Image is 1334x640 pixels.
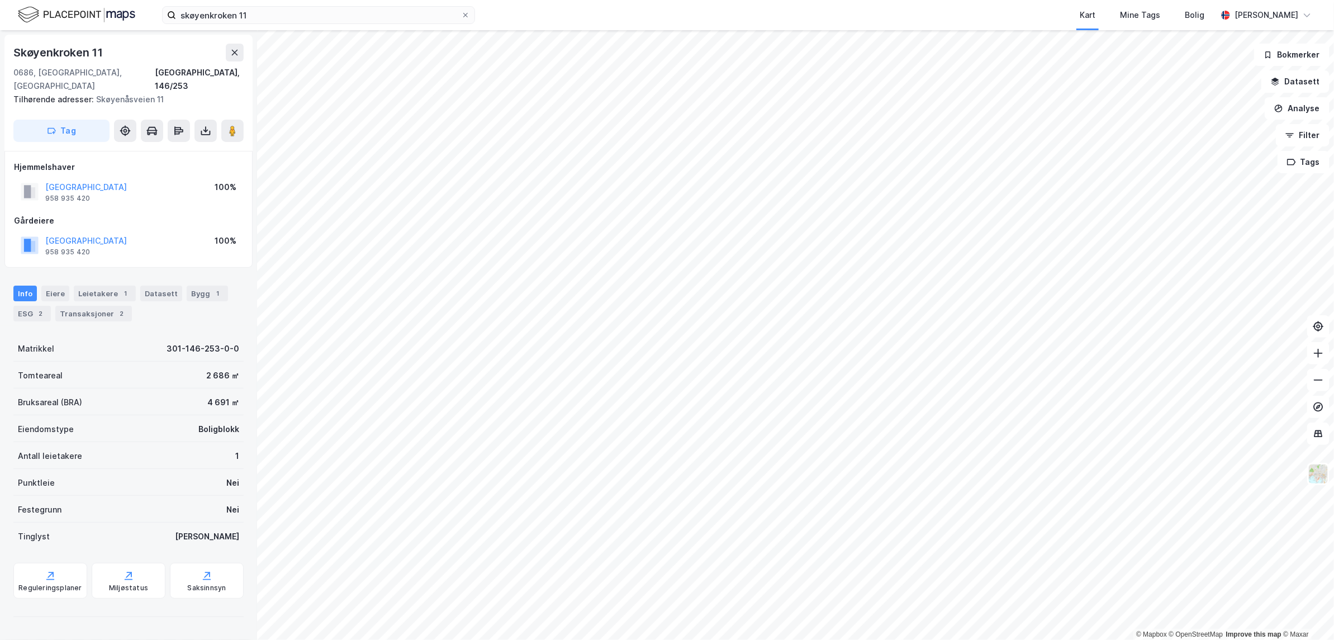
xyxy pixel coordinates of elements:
a: Improve this map [1226,630,1281,638]
div: Reguleringsplaner [18,584,82,592]
img: logo.f888ab2527a4732fd821a326f86c7f29.svg [18,5,135,25]
div: 1 [120,288,131,299]
div: Leietakere [74,286,136,301]
button: Analyse [1265,97,1330,120]
div: Saksinnsyn [188,584,226,592]
div: Gårdeiere [14,214,243,227]
div: 100% [215,181,236,194]
span: Tilhørende adresser: [13,94,96,104]
div: Skøyenkroken 11 [13,44,105,61]
div: 2 [116,308,127,319]
div: Kart [1080,8,1095,22]
div: Eiendomstype [18,423,74,436]
div: 4 691 ㎡ [207,396,239,409]
button: Bokmerker [1254,44,1330,66]
div: [PERSON_NAME] [1235,8,1298,22]
div: 0686, [GEOGRAPHIC_DATA], [GEOGRAPHIC_DATA] [13,66,155,93]
div: Datasett [140,286,182,301]
div: Tinglyst [18,530,50,543]
div: Bygg [187,286,228,301]
img: Z [1308,463,1329,485]
div: 1 [212,288,224,299]
div: Tomteareal [18,369,63,382]
div: 100% [215,234,236,248]
div: Nei [226,503,239,516]
div: Info [13,286,37,301]
div: Bruksareal (BRA) [18,396,82,409]
div: 1 [235,449,239,463]
a: Mapbox [1136,630,1167,638]
button: Tag [13,120,110,142]
iframe: Chat Widget [1278,586,1334,640]
div: [PERSON_NAME] [175,530,239,543]
div: Eiere [41,286,69,301]
div: Skøyenåsveien 11 [13,93,235,106]
div: Festegrunn [18,503,61,516]
div: Mine Tags [1120,8,1160,22]
div: Nei [226,476,239,490]
div: Kontrollprogram for chat [1278,586,1334,640]
div: Boligblokk [198,423,239,436]
div: Hjemmelshaver [14,160,243,174]
div: 301-146-253-0-0 [167,342,239,355]
div: Transaksjoner [55,306,132,321]
div: 958 935 420 [45,194,90,203]
div: ESG [13,306,51,321]
div: 2 [35,308,46,319]
div: 958 935 420 [45,248,90,257]
button: Filter [1276,124,1330,146]
button: Tags [1278,151,1330,173]
a: OpenStreetMap [1169,630,1223,638]
input: Søk på adresse, matrikkel, gårdeiere, leietakere eller personer [176,7,461,23]
div: Punktleie [18,476,55,490]
div: Antall leietakere [18,449,82,463]
div: 2 686 ㎡ [206,369,239,382]
button: Datasett [1261,70,1330,93]
div: Matrikkel [18,342,54,355]
div: Bolig [1185,8,1204,22]
div: [GEOGRAPHIC_DATA], 146/253 [155,66,244,93]
div: Miljøstatus [109,584,148,592]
